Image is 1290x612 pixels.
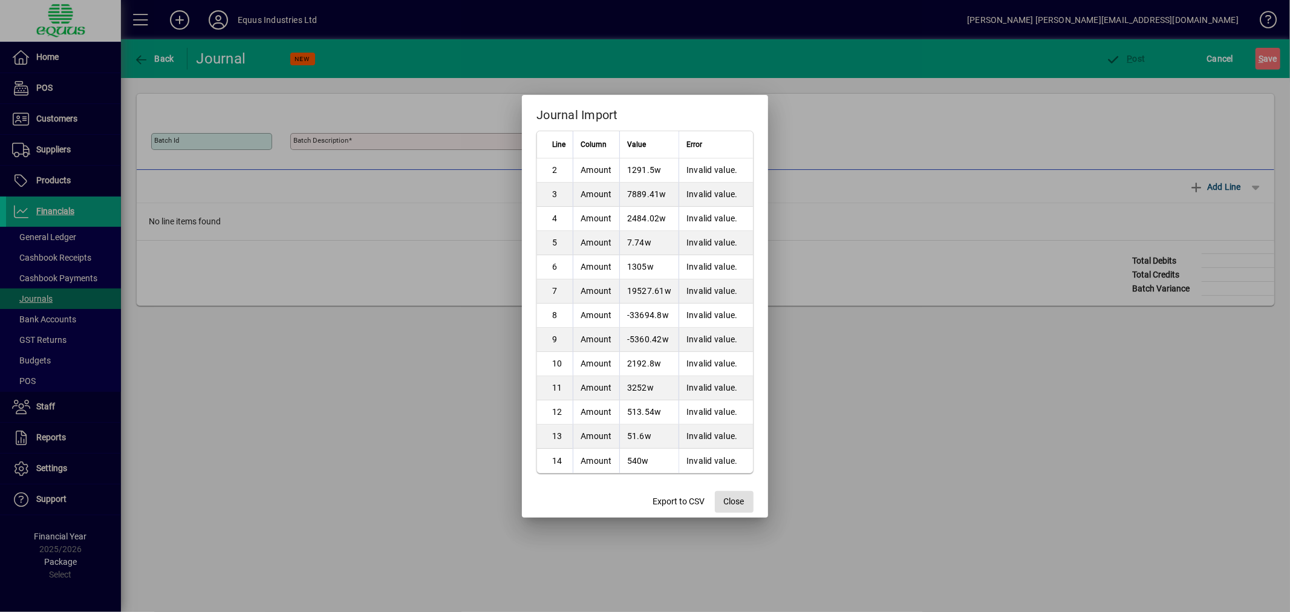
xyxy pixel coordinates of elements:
[537,449,573,473] td: 14
[627,286,671,296] span: 19527.61w
[627,407,662,417] span: 513.54w
[679,449,753,473] td: Invalid value.
[573,400,619,425] td: Amount
[653,495,705,508] span: Export to CSV
[627,262,654,272] span: 1305w
[679,231,753,255] td: Invalid value.
[573,183,619,207] td: Amount
[679,255,753,279] td: Invalid value.
[573,255,619,279] td: Amount
[679,376,753,400] td: Invalid value.
[573,304,619,328] td: Amount
[627,383,654,392] span: 3252w
[552,138,565,151] span: Line
[573,207,619,231] td: Amount
[573,352,619,376] td: Amount
[627,431,651,441] span: 51.6w
[537,279,573,304] td: 7
[537,255,573,279] td: 6
[537,158,573,183] td: 2
[679,425,753,449] td: Invalid value.
[679,400,753,425] td: Invalid value.
[573,279,619,304] td: Amount
[537,400,573,425] td: 12
[679,183,753,207] td: Invalid value.
[715,491,754,513] button: Close
[537,304,573,328] td: 8
[627,213,666,223] span: 2484.02w
[679,279,753,304] td: Invalid value.
[537,183,573,207] td: 3
[537,328,573,352] td: 9
[573,158,619,183] td: Amount
[627,334,669,344] span: -5360.42w
[581,138,607,151] span: Column
[537,425,573,449] td: 13
[573,425,619,449] td: Amount
[648,491,710,513] button: Export to CSV
[627,359,662,368] span: 2192.8w
[679,158,753,183] td: Invalid value.
[627,138,646,151] span: Value
[686,138,702,151] span: Error
[537,207,573,231] td: 4
[627,238,651,247] span: 7.74w
[724,495,744,508] span: Close
[627,165,662,175] span: 1291.5w
[679,352,753,376] td: Invalid value.
[537,352,573,376] td: 10
[573,231,619,255] td: Amount
[627,310,669,320] span: -33694.8w
[573,328,619,352] td: Amount
[679,304,753,328] td: Invalid value.
[679,207,753,231] td: Invalid value.
[573,376,619,400] td: Amount
[627,189,666,199] span: 7889.41w
[627,456,649,466] span: 540w
[537,231,573,255] td: 5
[679,328,753,352] td: Invalid value.
[537,376,573,400] td: 11
[573,449,619,473] td: Amount
[522,95,767,130] h2: Journal Import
